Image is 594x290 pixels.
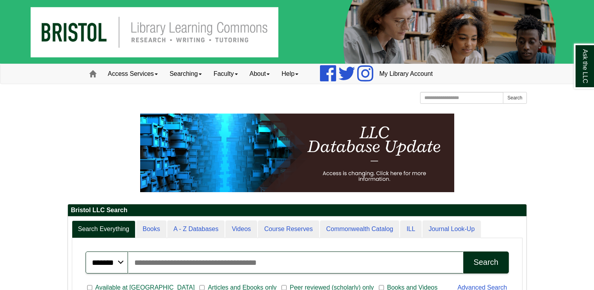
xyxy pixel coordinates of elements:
[400,220,421,238] a: ILL
[320,220,400,238] a: Commonwealth Catalog
[72,220,136,238] a: Search Everything
[422,220,481,238] a: Journal Look-Up
[244,64,276,84] a: About
[373,64,439,84] a: My Library Account
[136,220,166,238] a: Books
[164,64,208,84] a: Searching
[463,251,508,273] button: Search
[258,220,319,238] a: Course Reserves
[68,204,526,217] h2: Bristol LLC Search
[102,64,164,84] a: Access Services
[276,64,304,84] a: Help
[473,258,498,267] div: Search
[503,92,526,104] button: Search
[208,64,244,84] a: Faculty
[140,114,454,192] img: HTML tutorial
[167,220,225,238] a: A - Z Databases
[225,220,257,238] a: Videos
